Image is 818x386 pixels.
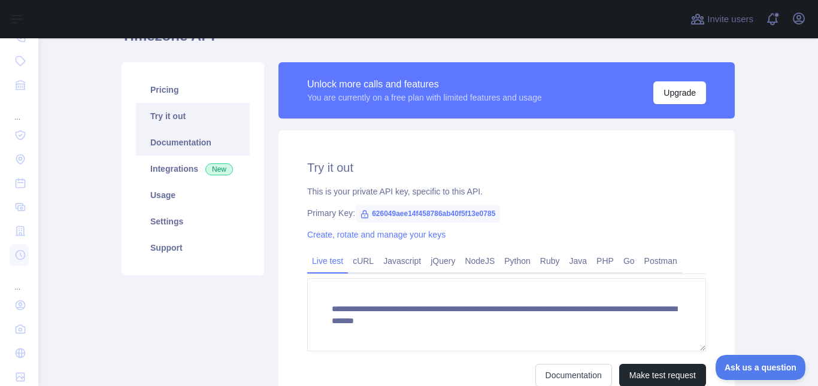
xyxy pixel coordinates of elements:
div: ... [10,268,29,292]
div: ... [10,98,29,122]
a: Postman [640,251,682,270]
a: cURL [348,251,378,270]
a: Python [499,251,535,270]
h1: Timezone API [122,26,735,55]
a: Settings [136,208,250,235]
a: Try it out [136,103,250,129]
a: Documentation [136,129,250,156]
div: Primary Key: [307,207,706,219]
a: jQuery [426,251,460,270]
a: Ruby [535,251,565,270]
div: This is your private API key, specific to this API. [307,186,706,197]
a: Java [565,251,592,270]
iframe: Toggle Customer Support [716,355,806,380]
span: Invite users [707,13,753,26]
span: New [205,163,233,175]
a: Integrations New [136,156,250,182]
a: Usage [136,182,250,208]
div: Unlock more calls and features [307,77,542,92]
a: Javascript [378,251,426,270]
a: PHP [592,251,619,270]
h2: Try it out [307,159,706,176]
div: You are currently on a free plan with limited features and usage [307,92,542,104]
button: Invite users [688,10,756,29]
a: Go [619,251,640,270]
a: NodeJS [460,251,499,270]
a: Support [136,235,250,261]
span: 626049aee14f458786ab40f5f13e0785 [355,205,500,223]
a: Create, rotate and manage your keys [307,230,446,239]
a: Live test [307,251,348,270]
a: Pricing [136,77,250,103]
button: Upgrade [653,81,706,104]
